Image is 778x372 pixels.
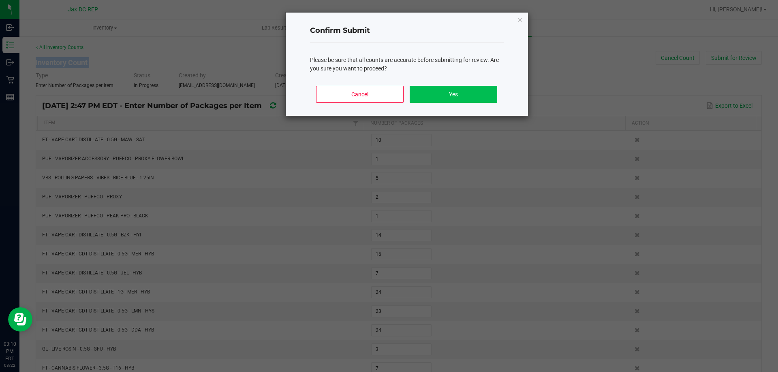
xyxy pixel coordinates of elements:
div: Please be sure that all counts are accurate before submitting for review. Are you sure you want t... [310,56,504,73]
button: Close [517,15,523,24]
h4: Confirm Submit [310,26,504,36]
button: Yes [410,86,497,103]
iframe: Resource center [8,307,32,332]
button: Cancel [316,86,403,103]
